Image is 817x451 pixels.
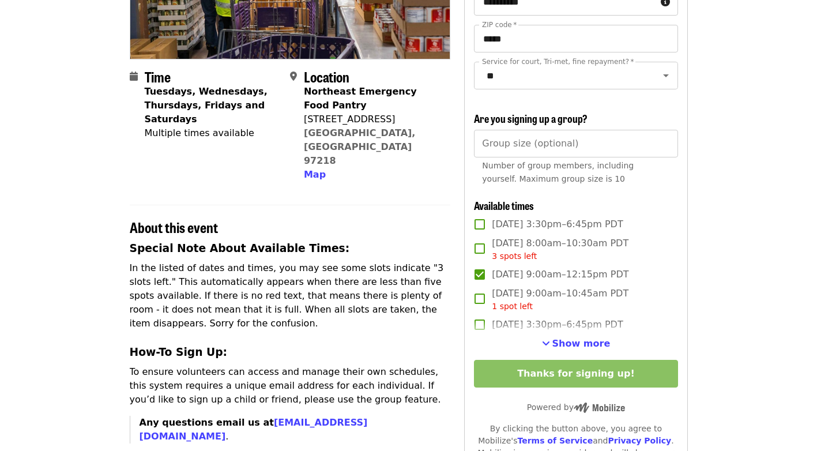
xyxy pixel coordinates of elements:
p: In the listed of dates and times, you may see some slots indicate "3 slots left." This automatica... [130,261,451,330]
strong: Special Note About Available Times: [130,242,350,254]
span: Available times [474,198,534,213]
span: [DATE] 3:30pm–6:45pm PDT [492,318,623,332]
button: Thanks for signing up! [474,360,677,388]
span: Map [304,169,326,180]
a: [GEOGRAPHIC_DATA], [GEOGRAPHIC_DATA] 97218 [304,127,416,166]
span: [DATE] 3:30pm–6:45pm PDT [492,217,623,231]
span: [DATE] 9:00am–10:45am PDT [492,287,628,313]
label: Service for court, Tri-met, fine repayment? [482,58,634,65]
a: Privacy Policy [608,436,671,445]
button: See more timeslots [542,337,611,351]
span: [DATE] 8:00am–10:30am PDT [492,236,628,262]
span: About this event [130,217,218,237]
i: map-marker-alt icon [290,71,297,82]
span: Location [304,66,349,87]
span: Number of group members, including yourself. Maximum group size is 10 [482,161,634,183]
a: Terms of Service [517,436,593,445]
span: Time [145,66,171,87]
p: . [140,416,451,444]
span: 1 spot left [492,302,533,311]
strong: Any questions email us at [140,417,368,442]
input: [object Object] [474,130,677,157]
label: ZIP code [482,21,517,28]
i: calendar icon [130,71,138,82]
button: Map [304,168,326,182]
span: [DATE] 9:00am–12:15pm PDT [492,268,628,281]
p: To ensure volunteers can access and manage their own schedules, this system requires a unique ema... [130,365,451,407]
strong: How-To Sign Up: [130,346,228,358]
span: Are you signing up a group? [474,111,588,126]
img: Powered by Mobilize [574,403,625,413]
input: ZIP code [474,25,677,52]
strong: Tuesdays, Wednesdays, Thursdays, Fridays and Saturdays [145,86,268,125]
span: 3 spots left [492,251,537,261]
div: Multiple times available [145,126,281,140]
strong: Northeast Emergency Food Pantry [304,86,417,111]
span: Show more [552,338,611,349]
div: [STREET_ADDRESS] [304,112,441,126]
button: Open [658,67,674,84]
span: Powered by [527,403,625,412]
